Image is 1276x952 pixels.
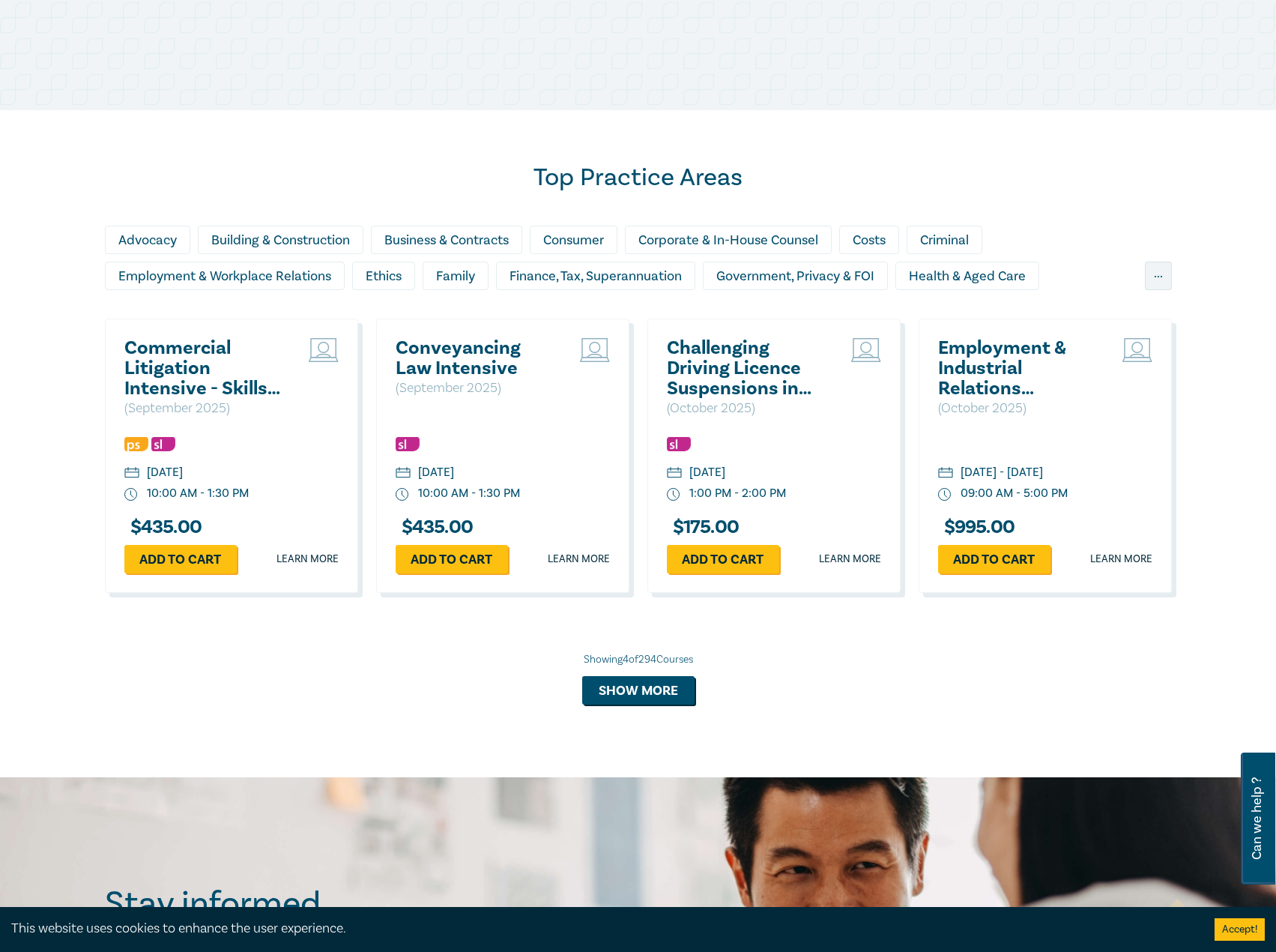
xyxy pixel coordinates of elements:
[105,652,1172,667] div: Showing 4 of 294 Courses
[895,262,1039,290] div: Health & Aged Care
[667,467,682,480] img: calendar
[1145,262,1172,290] div: ...
[396,467,411,480] img: calendar
[124,437,148,451] img: Professional Skills
[396,545,508,573] a: Add to cart
[851,338,881,362] img: Live Stream
[124,488,138,501] img: watch
[105,163,1172,193] h2: Top Practice Areas
[276,552,339,567] a: Learn more
[689,464,725,481] div: [DATE]
[105,298,290,326] div: Insolvency & Restructuring
[198,226,363,254] div: Building & Construction
[124,517,202,537] h3: $ 435.00
[580,338,610,362] img: Live Stream
[418,485,520,502] div: 10:00 AM - 1:30 PM
[396,338,557,379] a: Conveyancing Law Intensive
[938,545,1050,573] a: Add to cart
[418,464,454,481] div: [DATE]
[667,437,691,451] img: Substantive Law
[667,488,680,501] img: watch
[689,485,786,502] div: 1:00 PM - 2:00 PM
[396,488,409,501] img: watch
[548,552,610,567] a: Learn more
[309,338,339,362] img: Live Stream
[396,437,420,451] img: Substantive Law
[496,262,695,290] div: Finance, Tax, Superannuation
[297,298,447,326] div: Intellectual Property
[819,552,881,567] a: Learn more
[1122,338,1152,362] img: Live Stream
[1250,762,1264,876] span: Can we help ?
[938,517,1015,537] h3: $ 995.00
[938,467,953,480] img: calendar
[907,226,982,254] div: Criminal
[530,226,617,254] div: Consumer
[582,676,695,705] button: Show more
[667,517,740,537] h3: $ 175.00
[1090,552,1152,567] a: Learn more
[938,338,1099,399] a: Employment & Industrial Relations (Elective Topic) ([DATE])
[961,485,1068,502] div: 09:00 AM - 5:00 PM
[124,545,237,573] a: Add to cart
[147,464,183,481] div: [DATE]
[455,298,665,326] div: Litigation & Dispute Resolution
[938,399,1099,418] p: ( October 2025 )
[124,338,285,399] a: Commercial Litigation Intensive - Skills and Strategies for Success in Commercial Disputes
[625,226,832,254] div: Corporate & In-House Counsel
[124,399,285,418] p: ( September 2025 )
[938,488,952,501] img: watch
[396,379,557,398] p: ( September 2025 )
[667,338,828,399] a: Challenging Driving Licence Suspensions in [GEOGRAPHIC_DATA]
[147,485,249,502] div: 10:00 AM - 1:30 PM
[423,262,489,290] div: Family
[667,545,779,573] a: Add to cart
[672,298,756,326] div: Migration
[105,262,345,290] div: Employment & Workplace Relations
[764,298,974,326] div: Personal Injury & Medico-Legal
[839,226,899,254] div: Costs
[396,517,474,537] h3: $ 435.00
[11,919,1192,939] div: This website uses cookies to enhance the user experience.
[667,399,828,418] p: ( October 2025 )
[105,885,459,924] h2: Stay informed.
[703,262,888,290] div: Government, Privacy & FOI
[124,467,139,480] img: calendar
[961,464,1043,481] div: [DATE] - [DATE]
[352,262,415,290] div: Ethics
[1215,918,1265,941] button: Accept cookies
[105,226,190,254] div: Advocacy
[151,437,175,451] img: Substantive Law
[371,226,522,254] div: Business & Contracts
